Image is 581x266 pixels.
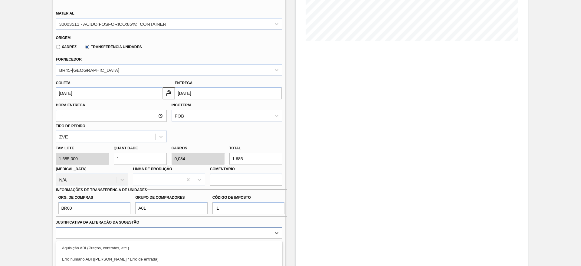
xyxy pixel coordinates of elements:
[175,113,184,118] div: FOB
[56,220,140,224] label: Justificativa da Alteração da Sugestão
[212,193,285,202] label: Código de Imposto
[56,167,87,171] label: [MEDICAL_DATA]
[59,21,166,26] div: 30003511 - ACIDO;FOSFORICO;85%;; CONTAINER
[56,144,109,153] label: Tam lote
[85,45,142,49] label: Transferência Unidades
[58,193,131,202] label: Org. de Compras
[56,101,167,110] label: Hora Entrega
[165,90,172,97] img: unlocked
[210,165,282,174] label: Comentário
[175,87,282,99] input: dd/mm/yyyy
[56,57,82,62] label: Fornecedor
[56,124,85,128] label: Tipo de pedido
[56,45,77,49] label: Xadrez
[56,87,163,99] input: dd/mm/yyyy
[114,146,138,150] label: Quantidade
[175,81,193,85] label: Entrega
[56,36,71,40] label: Origem
[133,167,172,171] label: Linha de Produção
[56,188,147,192] label: Informações de Transferência de Unidades
[56,254,282,265] div: Erro humano ABI ([PERSON_NAME] / Erro de entrada)
[56,81,71,85] label: Coleta
[163,87,175,99] button: unlocked
[56,242,282,254] div: Aquisição ABI (Preços, contratos, etc.)
[59,67,120,72] div: BR45-[GEOGRAPHIC_DATA]
[172,103,191,107] label: Incoterm
[59,134,68,139] div: ZVE
[172,146,187,150] label: Carros
[56,11,74,15] label: Material
[135,193,208,202] label: Grupo de Compradores
[56,240,282,249] label: Observações
[229,146,241,150] label: Total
